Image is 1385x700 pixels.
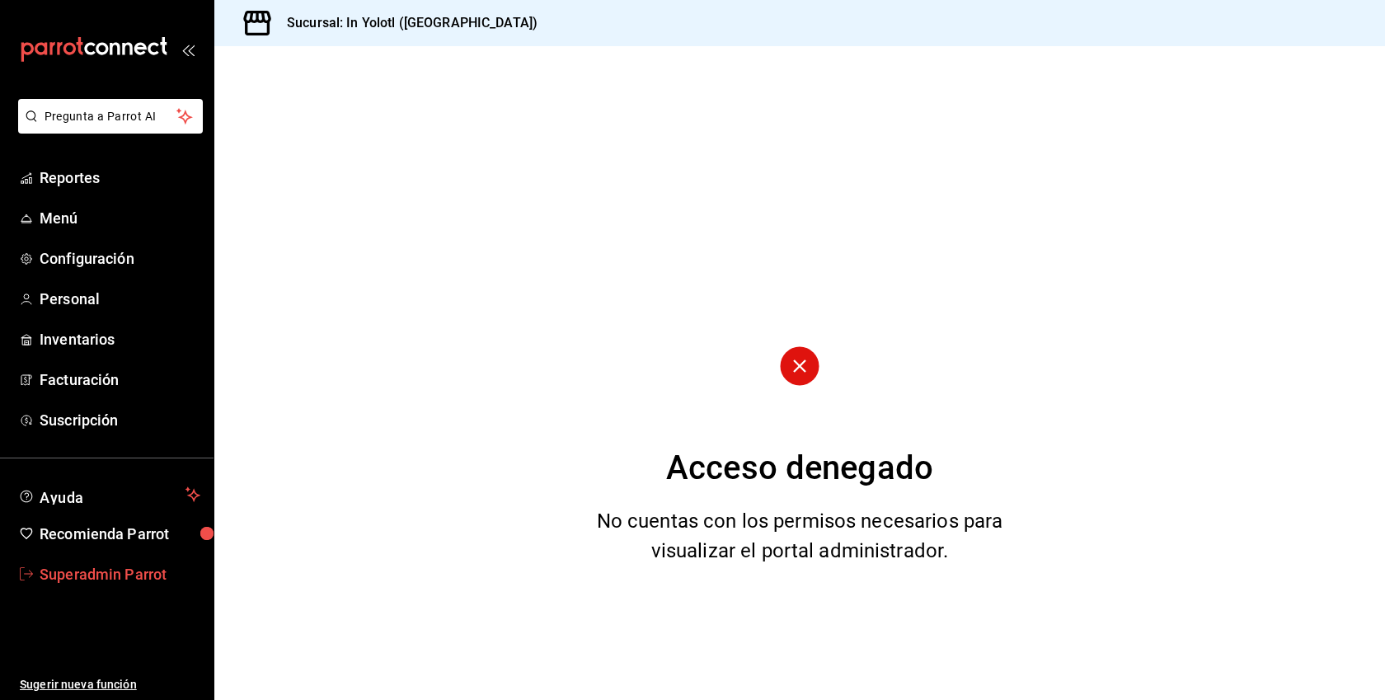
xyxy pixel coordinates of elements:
[40,409,200,431] span: Suscripción
[40,167,200,189] span: Reportes
[40,523,200,545] span: Recomienda Parrot
[12,120,203,137] a: Pregunta a Parrot AI
[576,506,1024,566] div: No cuentas con los permisos necesarios para visualizar el portal administrador.
[40,485,179,505] span: Ayuda
[40,369,200,391] span: Facturación
[40,563,200,585] span: Superadmin Parrot
[18,99,203,134] button: Pregunta a Parrot AI
[40,288,200,310] span: Personal
[20,676,200,693] span: Sugerir nueva función
[666,444,933,493] div: Acceso denegado
[40,207,200,229] span: Menú
[45,108,177,125] span: Pregunta a Parrot AI
[40,247,200,270] span: Configuración
[40,328,200,350] span: Inventarios
[274,13,538,33] h3: Sucursal: In Yolotl ([GEOGRAPHIC_DATA])
[181,43,195,56] button: open_drawer_menu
